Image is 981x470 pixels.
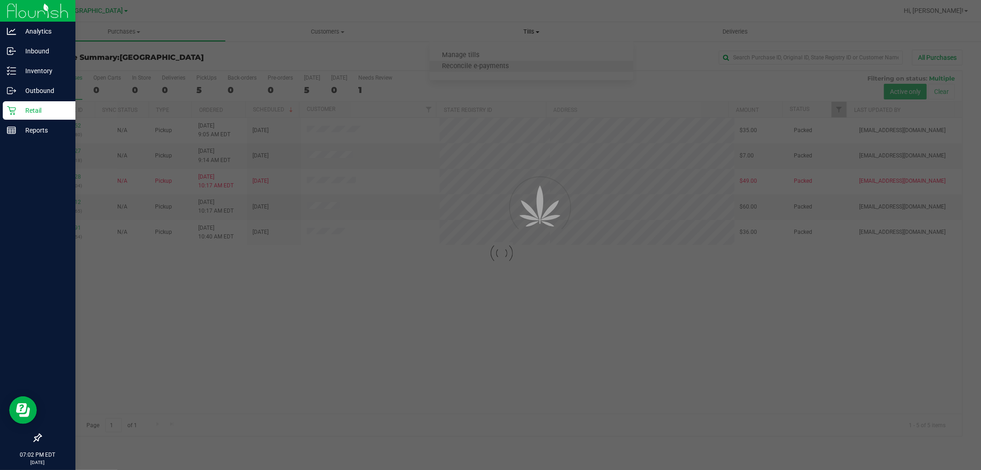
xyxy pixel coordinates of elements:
[4,459,71,466] p: [DATE]
[16,125,71,136] p: Reports
[7,66,16,75] inline-svg: Inventory
[16,105,71,116] p: Retail
[7,106,16,115] inline-svg: Retail
[16,26,71,37] p: Analytics
[16,65,71,76] p: Inventory
[7,86,16,95] inline-svg: Outbound
[7,46,16,56] inline-svg: Inbound
[16,46,71,57] p: Inbound
[4,451,71,459] p: 07:02 PM EDT
[7,27,16,36] inline-svg: Analytics
[9,396,37,424] iframe: Resource center
[7,126,16,135] inline-svg: Reports
[16,85,71,96] p: Outbound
